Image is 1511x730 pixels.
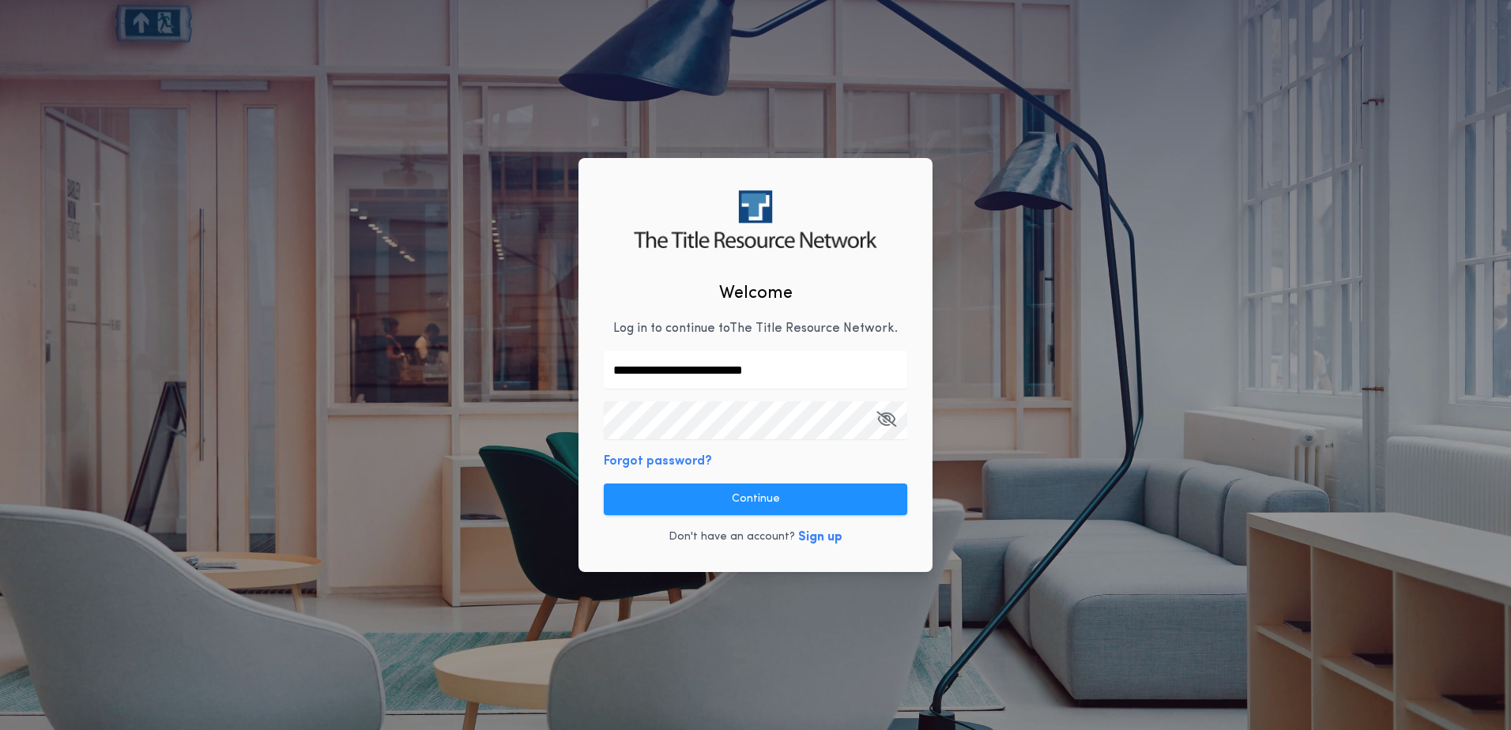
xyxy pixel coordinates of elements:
[719,280,793,307] h2: Welcome
[879,411,898,430] keeper-lock: Open Keeper Popup
[669,529,795,545] p: Don't have an account?
[604,484,907,515] button: Continue
[604,452,712,471] button: Forgot password?
[604,401,907,439] input: Open Keeper Popup
[634,190,876,248] img: logo
[876,401,896,439] button: Open Keeper Popup
[798,528,842,547] button: Sign up
[613,319,898,338] p: Log in to continue to The Title Resource Network .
